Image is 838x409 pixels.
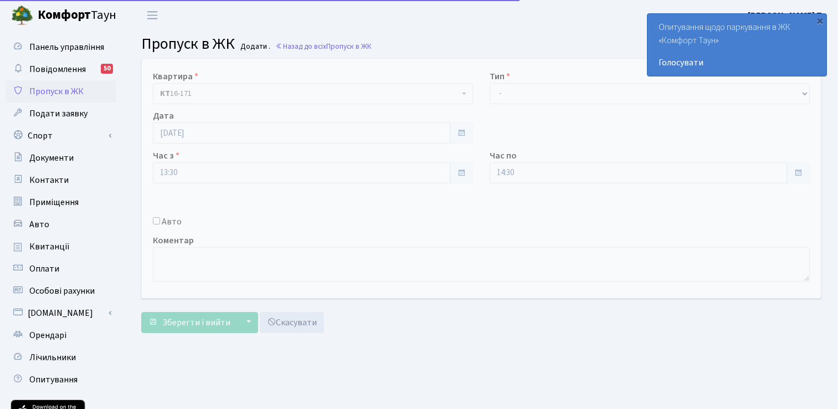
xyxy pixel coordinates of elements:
span: Пропуск в ЖК [29,85,84,98]
span: Лічильники [29,351,76,364]
span: <b>КТ</b>&nbsp;&nbsp;&nbsp;&nbsp;16-171 [153,83,473,104]
label: Час з [153,149,179,162]
label: Авто [162,215,182,228]
a: Квитанції [6,236,116,258]
button: Переключити навігацію [138,6,166,24]
a: Голосувати [659,56,815,69]
span: Документи [29,152,74,164]
b: Комфорт [38,6,91,24]
div: × [814,15,825,26]
span: Оплати [29,263,59,275]
span: Квитанції [29,241,70,253]
a: Повідомлення50 [6,58,116,80]
span: Подати заявку [29,108,88,120]
a: Панель управління [6,36,116,58]
span: Пропуск в ЖК [141,33,235,55]
span: Особові рахунки [29,285,95,297]
span: Опитування [29,374,78,386]
a: Орендарі [6,324,116,346]
label: Тип [490,70,510,83]
a: Спорт [6,125,116,147]
button: Зберегти і вийти [141,312,238,333]
a: [DOMAIN_NAME] [6,302,116,324]
a: Подати заявку [6,103,116,125]
a: Назад до всіхПропуск в ЖК [275,41,372,52]
span: Повідомлення [29,63,86,75]
a: Пропуск в ЖК [6,80,116,103]
label: Коментар [153,234,194,247]
span: Контакти [29,174,69,186]
label: Дата [153,109,174,122]
div: Опитування щодо паркування в ЖК «Комфорт Таун» [647,14,826,76]
small: Додати . [238,42,270,52]
span: Авто [29,218,49,231]
a: Скасувати [260,312,324,333]
a: [PERSON_NAME] П. [748,9,825,22]
span: Орендарі [29,329,66,341]
span: Пропуск в ЖК [326,41,372,52]
span: Зберегти і вийти [162,316,230,329]
a: Особові рахунки [6,280,116,302]
b: КТ [160,88,170,99]
span: <b>КТ</b>&nbsp;&nbsp;&nbsp;&nbsp;16-171 [160,88,459,99]
img: logo.png [11,4,33,27]
span: Панель управління [29,41,104,53]
span: Таун [38,6,116,25]
label: Квартира [153,70,198,83]
div: 50 [101,64,113,74]
a: Контакти [6,169,116,191]
a: Оплати [6,258,116,280]
a: Документи [6,147,116,169]
span: Приміщення [29,196,79,208]
a: Опитування [6,369,116,391]
label: Час по [490,149,517,162]
a: Авто [6,213,116,236]
a: Лічильники [6,346,116,369]
a: Приміщення [6,191,116,213]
